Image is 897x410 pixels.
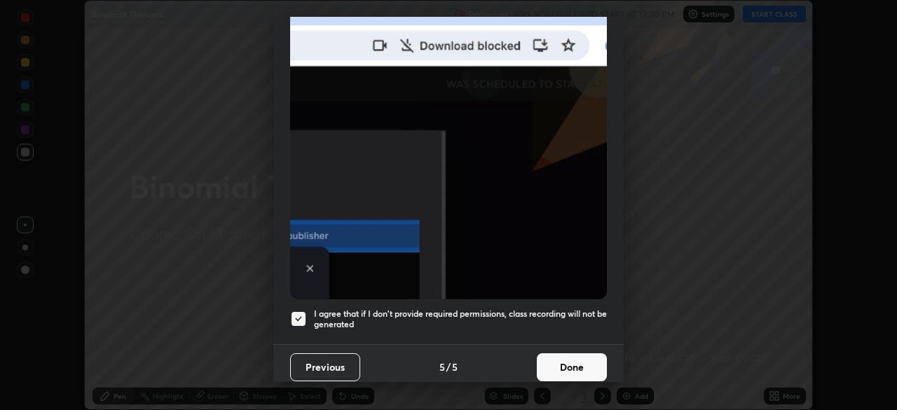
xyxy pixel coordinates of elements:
[537,353,607,381] button: Done
[290,353,360,381] button: Previous
[446,360,451,374] h4: /
[314,308,607,330] h5: I agree that if I don't provide required permissions, class recording will not be generated
[439,360,445,374] h4: 5
[452,360,458,374] h4: 5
